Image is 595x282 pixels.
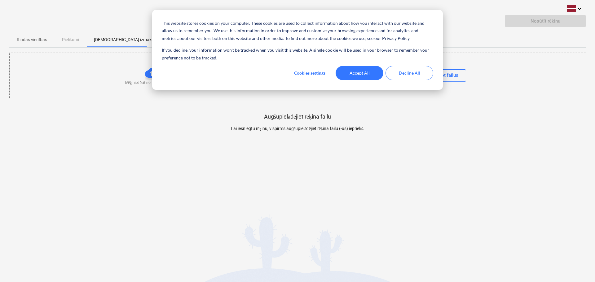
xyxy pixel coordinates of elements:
[125,80,180,85] p: Mēģiniet šeit nomest dažus failus
[428,71,458,79] div: Pārlūkot failus
[386,66,433,80] button: Decline All
[152,10,443,90] div: Cookie banner
[576,5,583,12] i: keyboard_arrow_down
[162,20,433,42] p: This website stores cookies on your computer. These cookies are used to collect information about...
[153,125,442,132] p: Lai iesniegtu rēķinu, vispirms augšupielādējiet rēķina failu (-us) iepriekš.
[162,46,433,62] p: If you decline, your information won’t be tracked when you visit this website. A single cookie wi...
[420,69,466,82] button: Pārlūkot failus
[264,113,331,120] p: Augšupielādējiet rēķina failu
[286,66,333,80] button: Cookies settings
[94,37,158,43] p: [DEMOGRAPHIC_DATA] izmaksas
[336,66,383,80] button: Accept All
[17,37,47,43] p: Rindas vienības
[9,53,586,98] div: Mēģiniet šeit nomest dažus failusvaiPārlūkot failus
